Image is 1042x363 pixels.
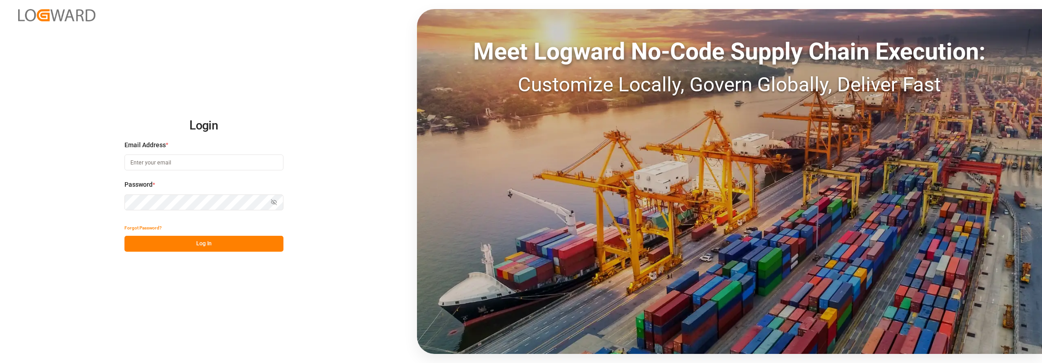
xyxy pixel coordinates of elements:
[124,220,162,236] button: Forgot Password?
[18,9,95,21] img: Logward_new_orange.png
[417,70,1042,99] div: Customize Locally, Govern Globally, Deliver Fast
[124,180,153,189] span: Password
[417,34,1042,70] div: Meet Logward No-Code Supply Chain Execution:
[124,140,166,150] span: Email Address
[124,154,283,170] input: Enter your email
[124,111,283,140] h2: Login
[124,236,283,252] button: Log In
